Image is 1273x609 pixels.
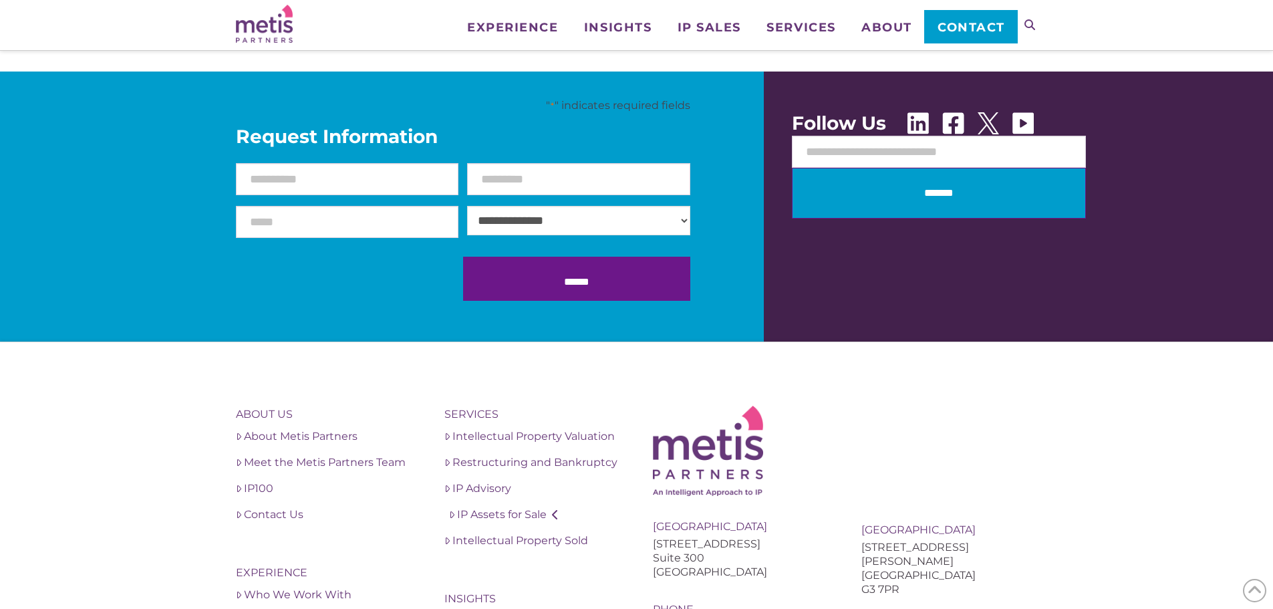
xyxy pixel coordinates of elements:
img: Linkedin [907,112,929,134]
img: Youtube [1012,112,1034,134]
div: [GEOGRAPHIC_DATA] [861,523,1038,537]
span: Request Information [236,127,690,146]
a: Restructuring and Bankruptcy [444,455,621,471]
a: Who We Work With [236,587,412,603]
span: Insights [584,21,652,33]
iframe: reCAPTCHA [236,249,439,301]
span: Back to Top [1243,579,1266,602]
a: Contact Us [236,507,412,523]
span: Follow Us [792,114,886,132]
span: Contact [938,21,1005,33]
span: About [861,21,912,33]
a: IP Advisory [444,481,621,497]
span: Services [766,21,835,33]
h4: About Us [236,406,412,423]
a: Intellectual Property Sold [444,533,621,549]
img: Facebook [942,112,964,134]
img: X [978,112,999,134]
div: [GEOGRAPHIC_DATA] [653,519,829,533]
div: G3 7PR [861,582,1038,596]
div: [STREET_ADDRESS][PERSON_NAME] [861,540,1038,568]
a: Contact [924,10,1017,43]
span: IP Sales [678,21,741,33]
div: [GEOGRAPHIC_DATA] [653,565,829,579]
span: Experience [467,21,558,33]
div: [GEOGRAPHIC_DATA] [861,568,1038,582]
img: Metis Partners [236,5,293,43]
h4: Services [444,406,621,423]
a: About Metis Partners [236,429,412,445]
a: Meet the Metis Partners Team [236,455,412,471]
a: IP Assets for Sale [444,507,621,523]
h4: Insights [444,590,621,608]
div: Suite 300 [653,551,829,565]
div: [STREET_ADDRESS] [653,537,829,551]
a: IP100 [236,481,412,497]
h4: Experience [236,564,412,582]
img: Metis Logo [653,406,763,496]
a: Intellectual Property Valuation [444,429,621,445]
p: " " indicates required fields [236,98,690,113]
